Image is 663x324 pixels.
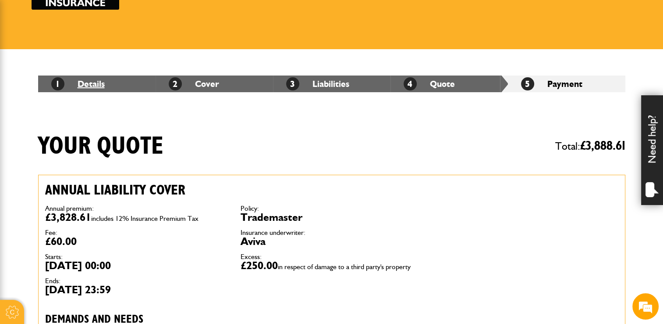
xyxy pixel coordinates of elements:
[580,140,625,152] span: £
[404,77,417,90] span: 4
[390,76,508,92] li: Quote
[45,260,227,271] dd: [DATE] 00:00
[241,205,423,212] dt: Policy:
[555,136,625,156] span: Total:
[241,212,423,223] dd: Trademaster
[508,76,625,92] li: Payment
[286,77,299,90] span: 3
[45,277,227,284] dt: Ends:
[91,214,199,223] span: includes 12% Insurance Premium Tax
[45,182,423,198] h2: Annual liability cover
[38,132,163,161] h1: Your quote
[51,77,64,90] span: 1
[241,229,423,236] dt: Insurance underwriter:
[45,205,227,212] dt: Annual premium:
[45,253,227,260] dt: Starts:
[241,253,423,260] dt: Excess:
[45,212,227,223] dd: £3,828.61
[45,229,227,236] dt: Fee:
[286,79,349,89] a: 3Liabilities
[586,140,625,152] span: 3,888.61
[169,77,182,90] span: 2
[169,79,219,89] a: 2Cover
[241,260,423,271] dd: £250.00
[45,284,227,295] dd: [DATE] 23:59
[278,263,411,271] span: in respect of damage to a third party's property
[45,236,227,247] dd: £60.00
[641,95,663,205] div: Need help?
[51,79,105,89] a: 1Details
[241,236,423,247] dd: Aviva
[521,77,534,90] span: 5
